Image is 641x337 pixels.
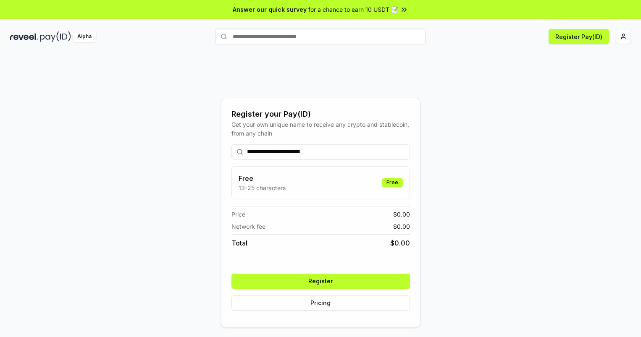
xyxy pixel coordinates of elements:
[73,31,96,42] div: Alpha
[231,120,410,138] div: Get your own unique name to receive any crypto and stablecoin, from any chain
[231,210,245,219] span: Price
[393,222,410,231] span: $ 0.00
[231,295,410,311] button: Pricing
[549,29,609,44] button: Register Pay(ID)
[390,238,410,248] span: $ 0.00
[382,178,403,187] div: Free
[239,183,286,192] p: 13-25 characters
[233,5,307,14] span: Answer our quick survey
[231,238,247,248] span: Total
[231,274,410,289] button: Register
[231,222,265,231] span: Network fee
[10,31,38,42] img: reveel_dark
[393,210,410,219] span: $ 0.00
[40,31,71,42] img: pay_id
[231,108,410,120] div: Register your Pay(ID)
[308,5,398,14] span: for a chance to earn 10 USDT 📝
[239,173,286,183] h3: Free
